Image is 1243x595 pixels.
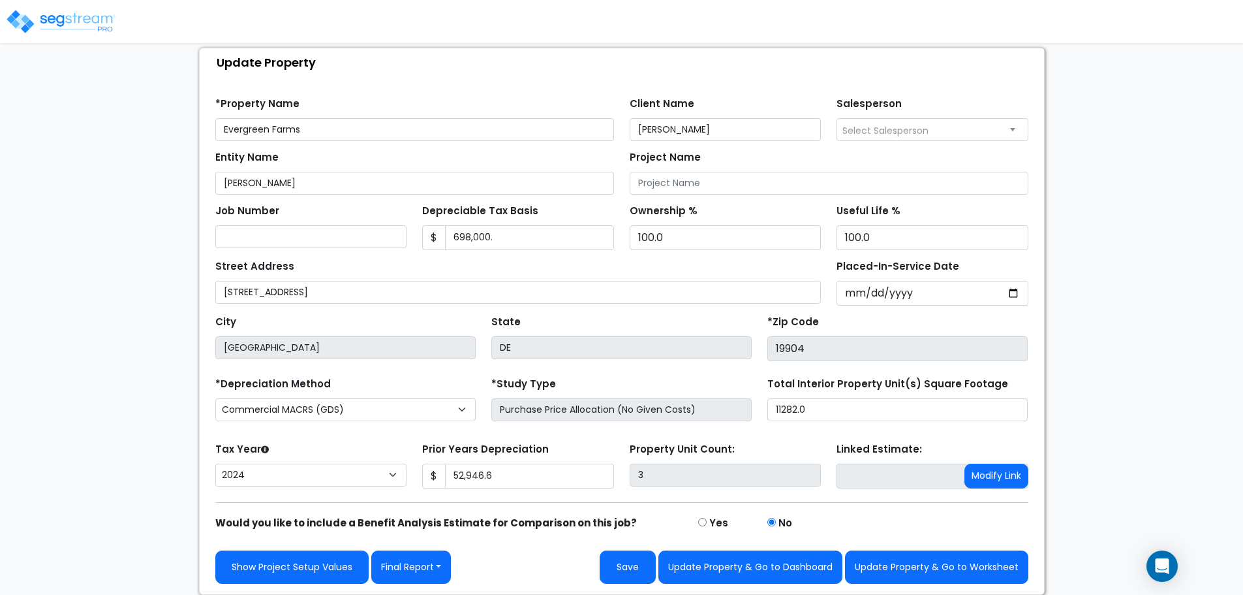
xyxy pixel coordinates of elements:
[630,97,694,112] label: Client Name
[630,150,701,165] label: Project Name
[630,442,735,457] label: Property Unit Count:
[630,464,821,487] input: Building Count
[215,516,637,530] strong: Would you like to include a Benefit Analysis Estimate for Comparison on this job?
[371,551,452,584] button: Final Report
[215,259,294,274] label: Street Address
[445,464,614,489] input: 0.00
[767,377,1008,392] label: Total Interior Property Unit(s) Square Footage
[842,124,928,137] span: Select Salesperson
[215,150,279,165] label: Entity Name
[630,225,821,250] input: Ownership
[630,172,1028,195] input: Project Name
[836,204,900,219] label: Useful Life %
[836,442,922,457] label: Linked Estimate:
[964,464,1028,489] button: Modify Link
[422,464,446,489] span: $
[709,516,728,531] label: Yes
[215,377,331,392] label: *Depreciation Method
[422,225,446,250] span: $
[422,442,549,457] label: Prior Years Depreciation
[422,204,538,219] label: Depreciable Tax Basis
[215,315,236,330] label: City
[767,398,1028,421] input: total square foot
[5,8,116,35] img: logo_pro_r.png
[215,442,269,457] label: Tax Year
[836,225,1028,250] input: Depreciation
[600,551,656,584] button: Save
[658,551,842,584] button: Update Property & Go to Dashboard
[767,315,819,330] label: *Zip Code
[836,259,959,274] label: Placed-In-Service Date
[445,225,614,250] input: 0.00
[206,48,1044,76] div: Update Property
[630,204,698,219] label: Ownership %
[767,336,1028,361] input: Zip Code
[845,551,1028,584] button: Update Property & Go to Worksheet
[836,97,902,112] label: Salesperson
[215,97,299,112] label: *Property Name
[778,516,792,531] label: No
[215,551,369,584] a: Show Project Setup Values
[215,281,821,304] input: Street Address
[215,172,614,195] input: Entity Name
[1146,551,1178,582] div: Open Intercom Messenger
[215,204,279,219] label: Job Number
[630,118,821,141] input: Client Name
[215,118,614,141] input: Property Name
[491,377,556,392] label: *Study Type
[491,315,521,330] label: State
